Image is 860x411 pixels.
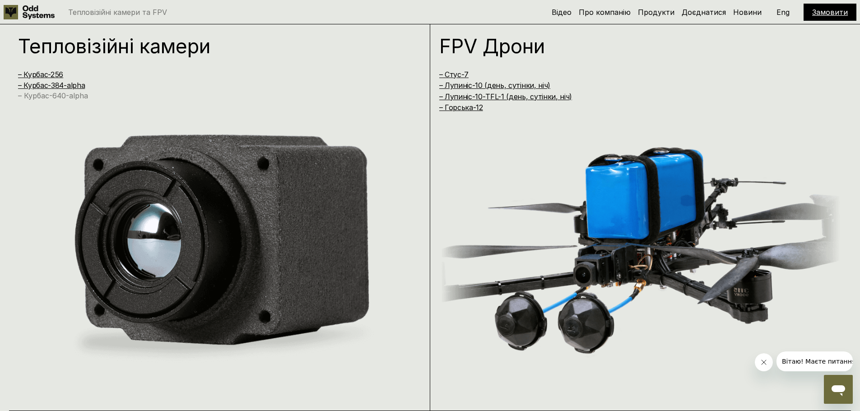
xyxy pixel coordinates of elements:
iframe: Закрити повідомлення [755,353,773,371]
a: Замовити [812,8,848,17]
p: Eng [776,9,790,16]
a: – Горська-12 [439,103,483,112]
a: – Лупиніс-10 (день, сутінки, ніч) [439,81,550,90]
a: – Лупиніс-10-TFL-1 (день, сутінки, ніч) [439,92,572,101]
a: – Курбас-640-alpha [18,91,88,100]
span: Вітаю! Маєте питання? [5,6,83,14]
h1: FPV Дрони [439,36,818,56]
a: Новини [733,8,762,17]
a: – Курбас-256 [18,70,63,79]
a: Продукти [638,8,674,17]
iframe: Повідомлення від компанії [776,351,853,371]
a: Про компанію [579,8,631,17]
a: Доєднатися [682,8,726,17]
p: Тепловізійні камери та FPV [68,9,167,16]
a: – Курбас-384-alpha [18,81,85,90]
iframe: Кнопка для запуску вікна повідомлень [824,375,853,404]
h1: Тепловізійні камери [18,36,397,56]
a: Відео [552,8,572,17]
a: – Стус-7 [439,70,469,79]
